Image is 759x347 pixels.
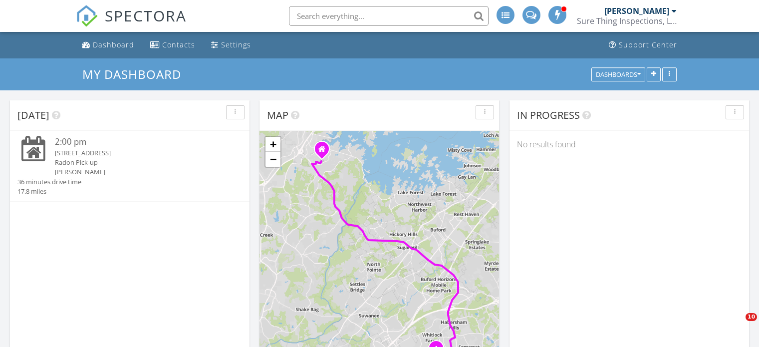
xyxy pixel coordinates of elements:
div: 3010 Cabernet Ct, Cumming GA 30041 [322,149,328,155]
iframe: Intercom live chat [725,313,749,337]
a: Dashboard [78,36,138,54]
div: 36 minutes drive time [17,177,81,187]
div: 2:00 pm [55,136,224,148]
a: Zoom in [265,137,280,152]
button: Dashboards [591,67,645,81]
span: 10 [746,313,757,321]
img: The Best Home Inspection Software - Spectora [76,5,98,27]
span: SPECTORA [105,5,187,26]
div: Contacts [162,40,195,49]
span: [DATE] [17,108,49,122]
div: [PERSON_NAME] [55,167,224,177]
a: Support Center [605,36,681,54]
input: Search everything... [289,6,489,26]
a: 2:00 pm [STREET_ADDRESS] Radon Pick-up [PERSON_NAME] 36 minutes drive time 17.8 miles [17,136,242,196]
a: Contacts [146,36,199,54]
div: Radon Pick-up [55,158,224,167]
div: [PERSON_NAME] [604,6,669,16]
a: Settings [207,36,255,54]
a: Zoom out [265,152,280,167]
span: Map [267,108,288,122]
div: Settings [221,40,251,49]
div: No results found [509,131,749,158]
span: In Progress [517,108,580,122]
div: Support Center [619,40,677,49]
div: Sure Thing Inspections, LLC [577,16,677,26]
a: My Dashboard [82,66,190,82]
div: 17.8 miles [17,187,81,196]
div: Dashboards [596,71,641,78]
div: [STREET_ADDRESS] [55,148,224,158]
div: Dashboard [93,40,134,49]
a: SPECTORA [76,13,187,34]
